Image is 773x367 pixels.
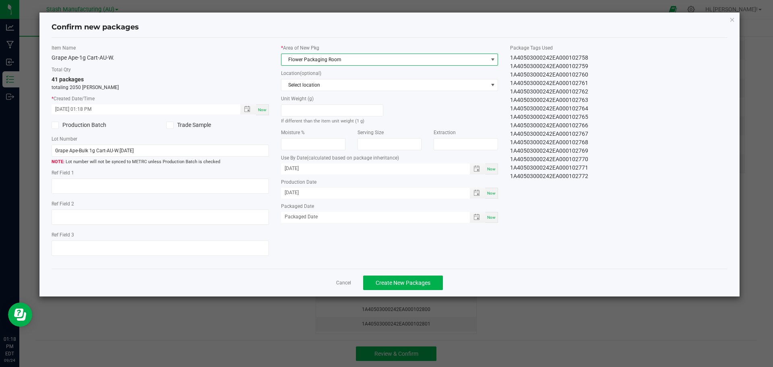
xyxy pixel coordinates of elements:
span: Toggle popup [470,188,486,199]
span: 41 packages [52,76,84,83]
label: Package Tags Used [510,44,728,52]
div: 1A40503000242EA000102763 [510,96,728,104]
label: Trade Sample [166,121,269,129]
input: Use By Date [281,164,461,174]
label: Location [281,70,498,77]
label: Area of New Pkg [281,44,498,52]
div: 1A40503000242EA000102762 [510,87,728,96]
div: Grape Ape-1g Cart-AU-W. [52,54,269,62]
div: 1A40503000242EA000102764 [510,104,728,113]
span: NO DATA FOUND [281,79,498,91]
label: Serving Size [358,129,422,136]
input: Production Date [281,188,461,198]
div: 1A40503000242EA000102767 [510,130,728,138]
label: Lot Number [52,135,269,143]
div: 1A40503000242EA000102765 [510,113,728,121]
span: Toggle popup [240,104,256,114]
span: Now [258,108,267,112]
a: Cancel [336,280,351,286]
div: 1A40503000242EA000102770 [510,155,728,164]
span: Create New Packages [376,280,430,286]
label: Packaged Date [281,203,498,210]
div: 1A40503000242EA000102772 [510,172,728,180]
input: Packaged Date [281,212,461,222]
label: Unit Weight (g) [281,95,384,102]
div: 1A40503000242EA000102760 [510,70,728,79]
input: Created Datetime [52,104,232,114]
div: 1A40503000242EA000102758 [510,54,728,62]
div: 1A40503000242EA000102759 [510,62,728,70]
span: Toggle popup [470,212,486,223]
label: Use By Date [281,154,498,162]
span: Now [487,191,496,195]
div: 1A40503000242EA000102769 [510,147,728,155]
span: Now [487,167,496,171]
div: 1A40503000242EA000102766 [510,121,728,130]
span: (calculated based on package inheritance) [307,155,399,161]
span: Toggle popup [470,164,486,174]
small: If different than the item unit weight (1 g) [281,118,364,124]
p: totaling 2050 [PERSON_NAME] [52,84,269,91]
span: Flower Packaging Room [281,54,488,65]
h4: Confirm new packages [52,22,728,33]
label: Production Batch [52,121,154,129]
label: Extraction [434,129,498,136]
div: 1A40503000242EA000102771 [510,164,728,172]
label: Total Qty [52,66,269,73]
iframe: Resource center [8,303,32,327]
div: 1A40503000242EA000102768 [510,138,728,147]
label: Created Date/Time [52,95,269,102]
label: Moisture % [281,129,345,136]
span: Select location [281,79,488,91]
label: Item Name [52,44,269,52]
label: Ref Field 2 [52,200,269,207]
label: Production Date [281,178,498,186]
label: Ref Field 1 [52,169,269,176]
span: Lot number will not be synced to METRC unless Production Batch is checked [52,159,269,166]
label: Ref Field 3 [52,231,269,238]
span: (optional) [300,70,321,76]
div: 1A40503000242EA000102761 [510,79,728,87]
span: Now [487,215,496,220]
button: Create New Packages [363,276,443,290]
